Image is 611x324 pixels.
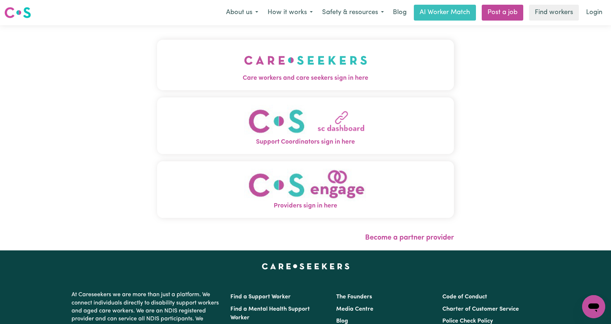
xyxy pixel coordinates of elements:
a: Find a Mental Health Support Worker [230,306,310,321]
a: Careseekers home page [262,263,350,269]
a: The Founders [336,294,372,300]
a: Login [582,5,607,21]
a: AI Worker Match [414,5,476,21]
button: Providers sign in here [157,161,454,218]
a: Become a partner provider [365,234,454,241]
a: Code of Conduct [442,294,487,300]
a: Police Check Policy [442,318,493,324]
iframe: Button to launch messaging window [582,295,605,318]
img: Careseekers logo [4,6,31,19]
a: Charter of Customer Service [442,306,519,312]
a: Media Centre [336,306,373,312]
span: Care workers and care seekers sign in here [157,74,454,83]
a: Blog [336,318,348,324]
button: How it works [263,5,317,20]
span: Providers sign in here [157,201,454,211]
button: Care workers and care seekers sign in here [157,40,454,90]
a: Blog [389,5,411,21]
span: Support Coordinators sign in here [157,137,454,147]
a: Careseekers logo [4,4,31,21]
button: Safety & resources [317,5,389,20]
a: Post a job [482,5,523,21]
button: Support Coordinators sign in here [157,97,454,154]
button: About us [221,5,263,20]
a: Find a Support Worker [230,294,291,300]
a: Find workers [529,5,579,21]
